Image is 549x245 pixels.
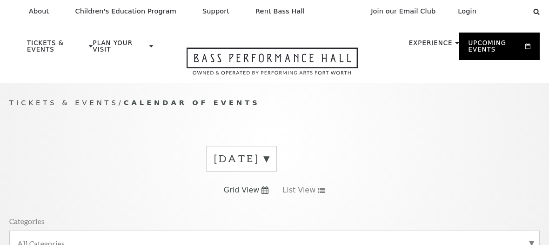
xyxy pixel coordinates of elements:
label: [DATE] [214,152,269,166]
select: Select: [491,7,524,16]
p: Categories [9,216,45,226]
p: Rent Bass Hall [255,7,305,15]
p: Plan Your Visit [93,40,147,58]
p: Upcoming Events [469,40,523,58]
p: Tickets & Events [27,40,87,58]
p: About [29,7,49,15]
span: Tickets & Events [9,99,119,106]
span: List View [282,185,315,195]
span: Calendar of Events [124,99,260,106]
span: Grid View [224,185,260,195]
p: / [9,97,540,109]
p: Experience [409,40,453,51]
p: Children's Education Program [75,7,176,15]
p: Support [202,7,229,15]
